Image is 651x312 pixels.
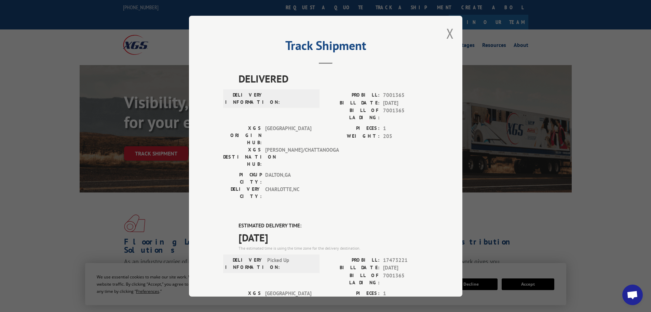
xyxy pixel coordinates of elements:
[383,256,428,264] span: 17473221
[326,256,380,264] label: PROBILL:
[239,222,428,230] label: ESTIMATED DELIVERY TIME:
[265,289,311,311] span: [GEOGRAPHIC_DATA]
[265,186,311,200] span: CHARLOTTE , NC
[265,171,311,186] span: DALTON , GA
[223,289,262,311] label: XGS ORIGIN HUB:
[326,289,380,297] label: PIECES:
[223,41,428,54] h2: Track Shipment
[326,132,380,140] label: WEIGHT:
[326,264,380,272] label: BILL DATE:
[223,186,262,200] label: DELIVERY CITY:
[265,146,311,168] span: [PERSON_NAME]/CHATTANOOGA
[223,125,262,146] label: XGS ORIGIN HUB:
[223,171,262,186] label: PICKUP CITY:
[383,264,428,272] span: [DATE]
[239,229,428,245] span: [DATE]
[383,91,428,99] span: 7001365
[239,245,428,251] div: The estimated time is using the time zone for the delivery destination.
[225,256,264,271] label: DELIVERY INFORMATION:
[383,125,428,133] span: 1
[267,256,313,271] span: Picked Up
[225,91,264,106] label: DELIVERY INFORMATION:
[326,91,380,99] label: PROBILL:
[265,125,311,146] span: [GEOGRAPHIC_DATA]
[383,289,428,297] span: 1
[383,99,428,107] span: [DATE]
[326,272,380,286] label: BILL OF LADING:
[446,24,454,42] button: Close modal
[383,272,428,286] span: 7001365
[622,285,643,305] div: Open chat
[326,107,380,121] label: BILL OF LADING:
[239,71,428,86] span: DELIVERED
[326,125,380,133] label: PIECES:
[326,99,380,107] label: BILL DATE:
[383,107,428,121] span: 7001365
[223,146,262,168] label: XGS DESTINATION HUB:
[383,132,428,140] span: 205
